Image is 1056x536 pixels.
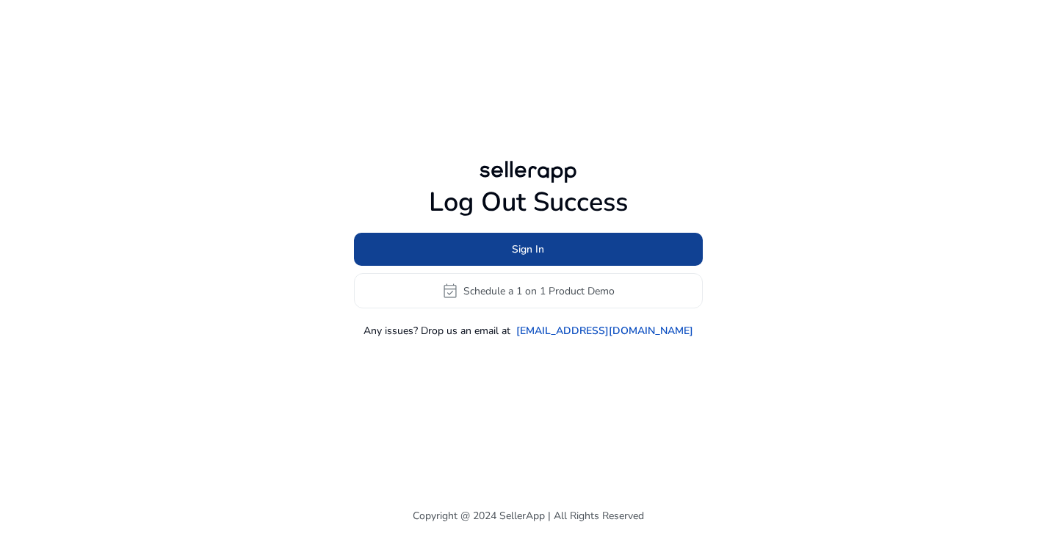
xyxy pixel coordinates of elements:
[441,282,459,300] span: event_available
[354,186,703,218] h1: Log Out Success
[516,323,693,338] a: [EMAIL_ADDRESS][DOMAIN_NAME]
[354,273,703,308] button: event_availableSchedule a 1 on 1 Product Demo
[512,242,544,257] span: Sign In
[364,323,510,338] p: Any issues? Drop us an email at
[354,233,703,266] button: Sign In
